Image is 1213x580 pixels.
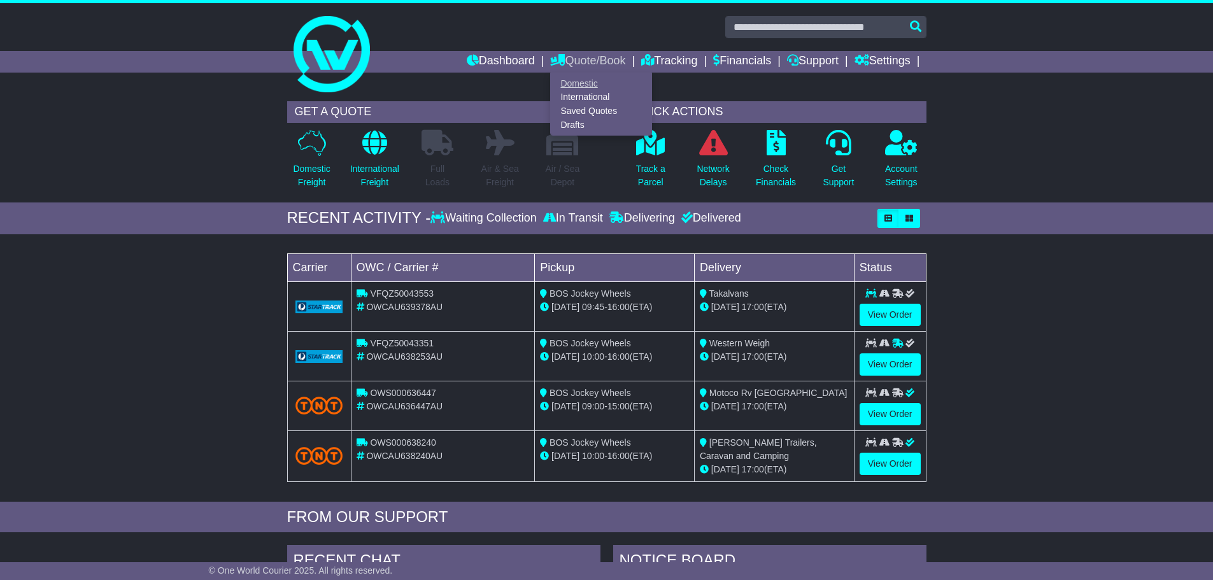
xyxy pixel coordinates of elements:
p: Track a Parcel [636,162,665,189]
a: Support [787,51,839,73]
span: Western Weigh [709,338,770,348]
span: [DATE] [551,451,579,461]
div: - (ETA) [540,350,689,364]
a: View Order [860,453,921,475]
a: Tracking [641,51,697,73]
span: BOS Jockey Wheels [550,338,631,348]
a: View Order [860,403,921,425]
span: © One World Courier 2025. All rights reserved. [209,565,393,576]
div: (ETA) [700,463,849,476]
td: Delivery [694,253,854,281]
span: [DATE] [551,351,579,362]
span: [DATE] [711,401,739,411]
span: 09:45 [582,302,604,312]
div: GET A QUOTE [287,101,588,123]
a: Dashboard [467,51,535,73]
span: Motoco Rv [GEOGRAPHIC_DATA] [709,388,848,398]
div: RECENT CHAT [287,545,600,579]
a: International [551,90,651,104]
a: DomesticFreight [292,129,330,196]
span: 09:00 [582,401,604,411]
a: CheckFinancials [755,129,797,196]
span: 10:00 [582,451,604,461]
span: 16:00 [607,302,630,312]
span: [DATE] [711,464,739,474]
div: - (ETA) [540,449,689,463]
div: (ETA) [700,350,849,364]
p: Network Delays [697,162,729,189]
a: Drafts [551,118,651,132]
span: 16:00 [607,351,630,362]
div: NOTICE BOARD [613,545,926,579]
p: International Freight [350,162,399,189]
div: QUICK ACTIONS [626,101,926,123]
a: NetworkDelays [696,129,730,196]
span: 15:00 [607,401,630,411]
p: Domestic Freight [293,162,330,189]
img: GetCarrierServiceLogo [295,301,343,313]
span: Takalvans [709,288,749,299]
span: VFQZ50043553 [370,288,434,299]
a: Settings [855,51,911,73]
td: Pickup [535,253,695,281]
a: View Order [860,353,921,376]
span: 17:00 [742,401,764,411]
span: [DATE] [551,302,579,312]
span: OWS000638240 [370,437,436,448]
span: 10:00 [582,351,604,362]
div: (ETA) [700,301,849,314]
span: 16:00 [607,451,630,461]
td: Carrier [287,253,351,281]
span: [DATE] [711,302,739,312]
p: Full Loads [422,162,453,189]
a: Quote/Book [550,51,625,73]
span: 17:00 [742,464,764,474]
div: Waiting Collection [430,211,539,225]
img: GetCarrierServiceLogo [295,350,343,363]
span: [DATE] [711,351,739,362]
a: Track aParcel [635,129,666,196]
div: FROM OUR SUPPORT [287,508,926,527]
div: (ETA) [700,400,849,413]
p: Get Support [823,162,854,189]
div: RECENT ACTIVITY - [287,209,431,227]
span: BOS Jockey Wheels [550,437,631,448]
div: In Transit [540,211,606,225]
div: Delivering [606,211,678,225]
a: Saved Quotes [551,104,651,118]
span: OWS000636447 [370,388,436,398]
a: AccountSettings [884,129,918,196]
p: Air / Sea Depot [546,162,580,189]
div: Delivered [678,211,741,225]
span: 17:00 [742,302,764,312]
span: [PERSON_NAME] Trailers, Caravan and Camping [700,437,817,461]
a: View Order [860,304,921,326]
a: GetSupport [822,129,855,196]
div: Quote/Book [550,73,652,136]
img: TNT_Domestic.png [295,447,343,464]
td: Status [854,253,926,281]
span: OWCAU638253AU [366,351,443,362]
span: OWCAU638240AU [366,451,443,461]
div: - (ETA) [540,400,689,413]
p: Air & Sea Freight [481,162,519,189]
p: Check Financials [756,162,796,189]
span: BOS Jockey Wheels [550,388,631,398]
td: OWC / Carrier # [351,253,535,281]
img: TNT_Domestic.png [295,397,343,414]
a: Financials [713,51,771,73]
p: Account Settings [885,162,918,189]
span: OWCAU636447AU [366,401,443,411]
a: Domestic [551,76,651,90]
div: - (ETA) [540,301,689,314]
span: 17:00 [742,351,764,362]
span: BOS Jockey Wheels [550,288,631,299]
span: [DATE] [551,401,579,411]
span: VFQZ50043351 [370,338,434,348]
span: OWCAU639378AU [366,302,443,312]
a: InternationalFreight [350,129,400,196]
